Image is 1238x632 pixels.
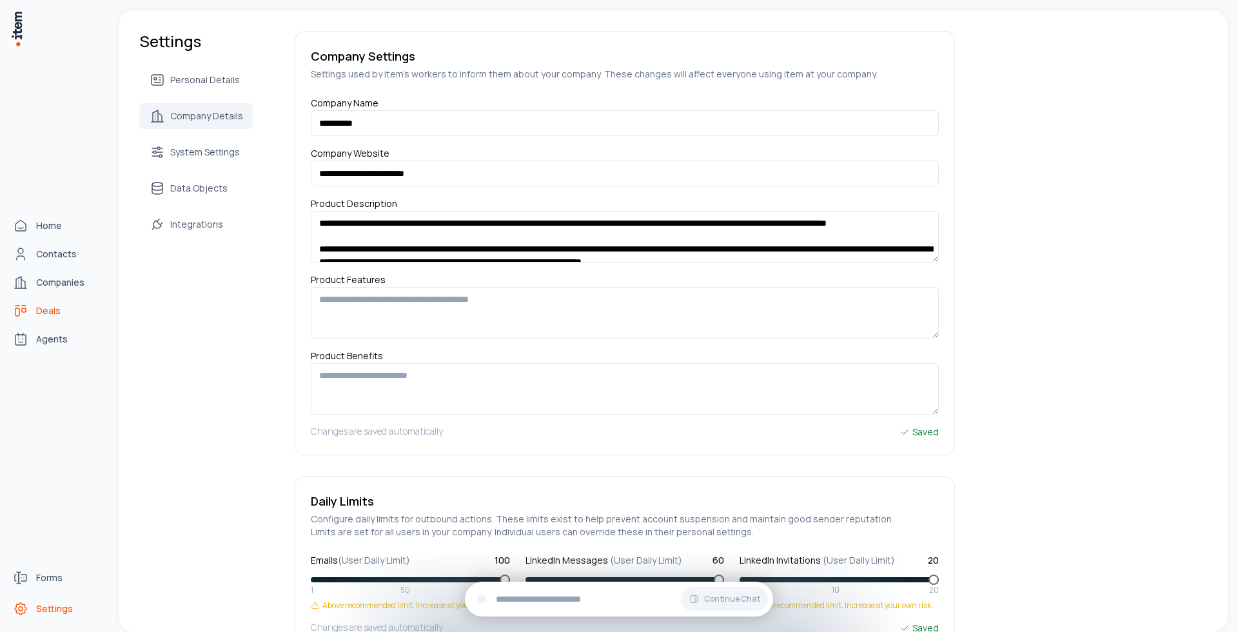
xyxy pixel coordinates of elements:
a: Companies [8,270,106,295]
h5: Daily Limits [311,492,939,510]
span: Settings [36,602,73,615]
a: Data Objects [139,175,253,201]
div: Saved [899,425,939,439]
label: Product Benefits [311,350,383,367]
span: (User Daily Limit) [823,554,895,566]
span: Personal Details [170,74,240,86]
span: System Settings [170,146,240,159]
span: Contacts [36,248,77,261]
label: Company Name [311,97,378,114]
h5: Configure daily limits for outbound actions. These limits exist to help prevent account suspensio... [311,513,939,538]
h5: Settings used by item's workers to inform them about your company. These changes will affect ever... [311,68,939,81]
label: LinkedIn Invitations [740,554,895,567]
img: Item Brain Logo [10,10,23,47]
button: Continue Chat [681,587,768,611]
a: System Settings [139,139,253,165]
span: Continue Chat [704,594,760,604]
span: Data Objects [170,182,228,195]
span: Home [36,219,62,232]
span: 1 [311,585,313,595]
span: Deals [36,304,61,317]
label: Emails [311,554,410,567]
a: Settings [8,596,106,622]
span: Company Details [170,110,243,123]
div: Continue Chat [465,582,773,617]
span: 60 [712,554,724,567]
h5: Company Settings [311,47,939,65]
span: Integrations [170,218,223,231]
a: Integrations [139,212,253,237]
span: 20 [929,585,939,595]
span: 100 [495,554,510,567]
span: 20 [928,554,939,567]
h5: Changes are saved automatically [311,425,443,439]
a: Forms [8,565,106,591]
label: Product Features [311,273,386,293]
h1: Settings [139,31,253,52]
label: LinkedIn Messages [526,554,682,567]
a: Agents [8,326,106,352]
span: 50 [400,585,410,595]
span: Agents [36,333,68,346]
label: Product Description [311,197,397,215]
a: Contacts [8,241,106,267]
a: deals [8,298,106,324]
span: Forms [36,571,63,584]
span: Above recommended limit. Increase at your own risk. [322,600,504,611]
span: Above recommended limit. Increase at your own risk. [751,600,933,611]
span: Companies [36,276,84,289]
a: Home [8,213,106,239]
span: (User Daily Limit) [610,554,682,566]
span: (User Daily Limit) [338,554,410,566]
label: Company Website [311,147,389,164]
a: Company Details [139,103,253,129]
span: 10 [832,585,840,595]
a: Personal Details [139,67,253,93]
